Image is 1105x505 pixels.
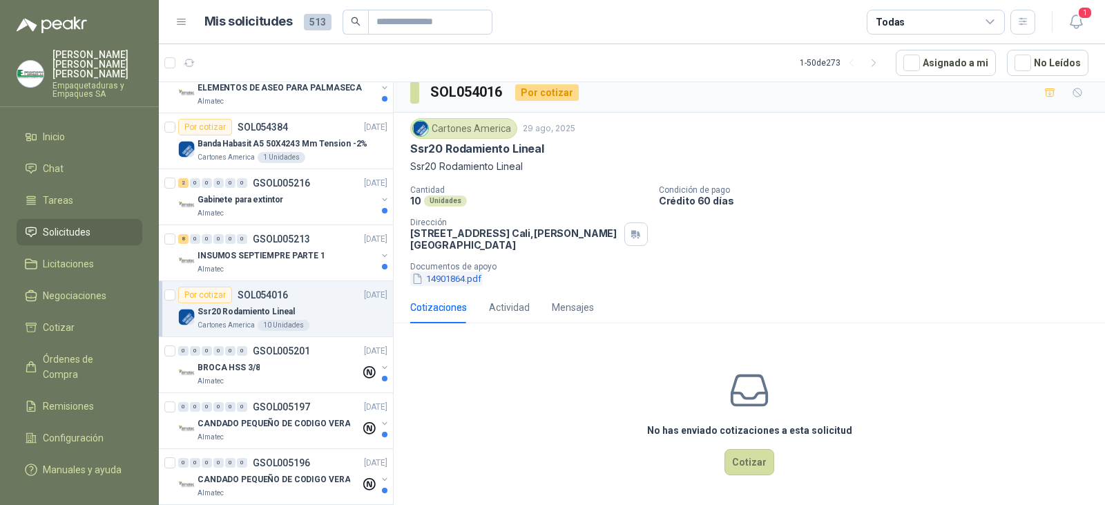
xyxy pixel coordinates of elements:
[724,449,774,475] button: Cotizar
[198,152,255,163] p: Cartones America
[410,185,648,195] p: Cantidad
[410,142,544,156] p: Ssr20 Rodamiento Lineal
[552,300,594,315] div: Mensajes
[17,283,142,309] a: Negociaciones
[17,124,142,150] a: Inicio
[17,393,142,419] a: Remisiones
[17,219,142,245] a: Solicitudes
[896,50,996,76] button: Asignado a mi
[1007,50,1088,76] button: No Leídos
[237,346,247,356] div: 0
[410,300,467,315] div: Cotizaciones
[364,121,387,134] p: [DATE]
[364,401,387,414] p: [DATE]
[659,195,1099,207] p: Crédito 60 días
[489,300,530,315] div: Actividad
[410,195,421,207] p: 10
[213,458,224,468] div: 0
[198,96,224,107] p: Almatec
[198,249,325,263] p: INSUMOS SEPTIEMPRE PARTE 1
[178,231,390,275] a: 8 0 0 0 0 0 GSOL005213[DATE] Company LogoINSUMOS SEPTIEMPRE PARTE 1Almatec
[178,421,195,437] img: Company Logo
[198,137,367,151] p: Banda Habasit A5 50X4243 Mm Tension -2%
[364,289,387,302] p: [DATE]
[213,346,224,356] div: 0
[202,458,212,468] div: 0
[430,82,504,103] h3: SOL054016
[17,17,87,33] img: Logo peakr
[515,84,579,101] div: Por cotizar
[178,119,232,135] div: Por cotizar
[198,305,295,318] p: Ssr20 Rodamiento Lineal
[198,193,283,207] p: Gabinete para extintor
[43,352,129,382] span: Órdenes de Compra
[198,376,224,387] p: Almatec
[225,234,236,244] div: 0
[364,457,387,470] p: [DATE]
[351,17,361,26] span: search
[198,208,224,219] p: Almatec
[237,402,247,412] div: 0
[800,52,885,74] div: 1 - 50 de 273
[17,251,142,277] a: Licitaciones
[178,365,195,381] img: Company Logo
[198,417,350,430] p: CANDADO PEQUEÑO DE CODIGO VERA
[1064,10,1088,35] button: 1
[258,152,305,163] div: 1 Unidades
[202,234,212,244] div: 0
[17,61,44,87] img: Company Logo
[258,320,309,331] div: 10 Unidades
[304,14,331,30] span: 513
[178,178,189,188] div: 2
[876,15,905,30] div: Todas
[225,458,236,468] div: 0
[253,346,310,356] p: GSOL005201
[178,455,390,499] a: 0 0 0 0 0 0 GSOL005196[DATE] Company LogoCANDADO PEQUEÑO DE CODIGO VERAAlmatec
[225,402,236,412] div: 0
[410,271,483,286] button: 14901864.pdf
[178,399,390,443] a: 0 0 0 0 0 0 GSOL005197[DATE] Company LogoCANDADO PEQUEÑO DE CODIGO VERAAlmatec
[410,262,1099,271] p: Documentos de apoyo
[178,477,195,493] img: Company Logo
[43,288,106,303] span: Negociaciones
[178,85,195,102] img: Company Logo
[43,256,94,271] span: Licitaciones
[659,185,1099,195] p: Condición de pago
[410,227,619,251] p: [STREET_ADDRESS] Cali , [PERSON_NAME][GEOGRAPHIC_DATA]
[253,458,310,468] p: GSOL005196
[178,343,390,387] a: 0 0 0 0 0 0 GSOL005201[DATE] Company LogoBROCA HSS 3/8Almatec
[202,178,212,188] div: 0
[178,197,195,213] img: Company Logo
[178,287,232,303] div: Por cotizar
[198,320,255,331] p: Cartones America
[253,234,310,244] p: GSOL005213
[1077,6,1093,19] span: 1
[410,118,517,139] div: Cartones America
[410,218,619,227] p: Dirección
[647,423,852,438] h3: No has enviado cotizaciones a esta solicitud
[178,234,189,244] div: 8
[237,234,247,244] div: 0
[17,457,142,483] a: Manuales y ayuda
[178,253,195,269] img: Company Logo
[159,281,393,337] a: Por cotizarSOL054016[DATE] Company LogoSsr20 Rodamiento LinealCartones America10 Unidades
[190,178,200,188] div: 0
[190,234,200,244] div: 0
[43,161,64,176] span: Chat
[43,193,73,208] span: Tareas
[190,346,200,356] div: 0
[198,488,224,499] p: Almatec
[213,402,224,412] div: 0
[237,178,247,188] div: 0
[178,402,189,412] div: 0
[364,233,387,246] p: [DATE]
[190,402,200,412] div: 0
[178,309,195,325] img: Company Logo
[178,175,390,219] a: 2 0 0 0 0 0 GSOL005216[DATE] Company LogoGabinete para extintorAlmatec
[17,155,142,182] a: Chat
[43,430,104,446] span: Configuración
[410,159,1088,174] p: Ssr20 Rodamiento Lineal
[178,346,189,356] div: 0
[159,113,393,169] a: Por cotizarSOL054384[DATE] Company LogoBanda Habasit A5 50X4243 Mm Tension -2%Cartones America1 U...
[202,402,212,412] div: 0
